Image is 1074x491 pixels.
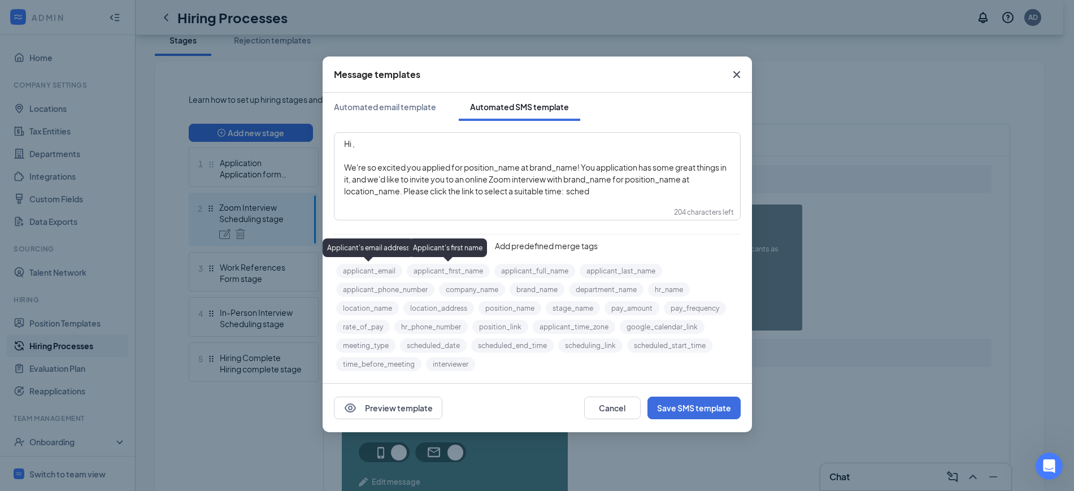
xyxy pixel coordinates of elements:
[648,283,690,297] button: hr_name
[9,78,217,167] div: CJ says…
[344,162,728,196] span: We're so excited you applied for position_name‌‌‌‌ at brand_name‌‌‌‌! You application has some gr...
[1036,453,1063,480] iframe: Intercom live chat
[721,57,752,93] button: Close
[133,167,217,192] div: great, thank you
[36,370,45,379] button: Gif picker
[400,338,467,353] button: scheduled_date
[408,238,487,257] div: Applicant's first name
[18,370,27,379] button: Emoji picker
[18,207,153,219] div: You're welcome, [PERSON_NAME].
[9,167,217,201] div: Amanda says…
[605,301,659,315] button: pay_amount
[334,68,420,81] div: Message templates
[439,283,505,297] button: company_name
[334,397,442,419] button: EyePreview template
[323,238,414,257] div: Applicant's email address
[343,401,357,415] svg: Eye
[177,5,198,26] button: Home
[9,201,217,227] div: CJ says…
[730,68,743,81] svg: Cross
[57,46,184,55] span: Delete Work References Stage
[32,6,50,24] img: Profile image for CJ
[510,283,564,297] button: brand_name
[584,397,641,419] button: Cancel
[198,5,219,25] div: Close
[558,338,623,353] button: scheduling_link
[336,264,402,278] button: applicant_email
[470,101,569,112] div: Automated SMS template
[54,370,63,379] button: Upload attachment
[546,301,600,315] button: stage_name
[18,85,176,151] div: I actually agree with you, [PERSON_NAME]. I will report this first to our team for further invest...
[9,327,217,342] div: [DATE]
[336,283,434,297] button: applicant_phone_number
[479,301,541,315] button: position_name
[472,320,528,334] button: position_link
[403,301,474,315] button: location_address
[335,133,740,202] div: write SMS here
[7,5,29,26] button: go back
[494,264,575,278] button: applicant_full_name
[407,264,490,278] button: applicant_first_name
[9,201,162,225] div: You're welcome, [PERSON_NAME].
[471,338,554,353] button: scheduled_end_time
[674,207,734,217] div: 204 characters left
[18,233,176,311] div: I have already reported this to our team, and I will get back to you as soon as I hear anything f...
[394,320,468,334] button: hr_phone_number
[33,38,193,62] a: Delete Work References Stage
[336,357,421,371] button: time_before_meeting
[352,240,741,251] span: Add predefined merge tags
[336,320,390,334] button: rate_of_pay
[344,138,355,149] span: Hi ,
[194,366,212,384] button: Send a message…
[336,338,395,353] button: meeting_type
[142,173,208,185] div: great, thank you
[620,320,705,334] button: google_calendar_link
[664,301,726,315] button: pay_frequency
[9,342,185,422] div: Hi [PERSON_NAME], I hope you are doing well. I just want to keep you in the loop. Our team is cur...
[426,357,475,371] button: interviewer
[9,342,217,442] div: CJ says…
[336,301,399,315] button: location_name
[9,227,217,327] div: CJ says…
[9,78,185,158] div: I actually agree with you, [PERSON_NAME]. I will report this first to our team for further invest...
[9,227,185,318] div: I have already reported this to our team, and I will get back to you as soon as I hear anything f...
[55,14,112,25] p: Active 30m ago
[10,346,216,366] textarea: Message…
[55,6,63,14] h1: CJ
[627,338,712,353] button: scheduled_start_time
[580,264,662,278] button: applicant_last_name
[569,283,643,297] button: department_name
[533,320,615,334] button: applicant_time_zone
[647,397,741,419] button: Save SMS template
[334,234,741,253] div: Add predefined merge tags
[334,101,436,112] div: Automated email template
